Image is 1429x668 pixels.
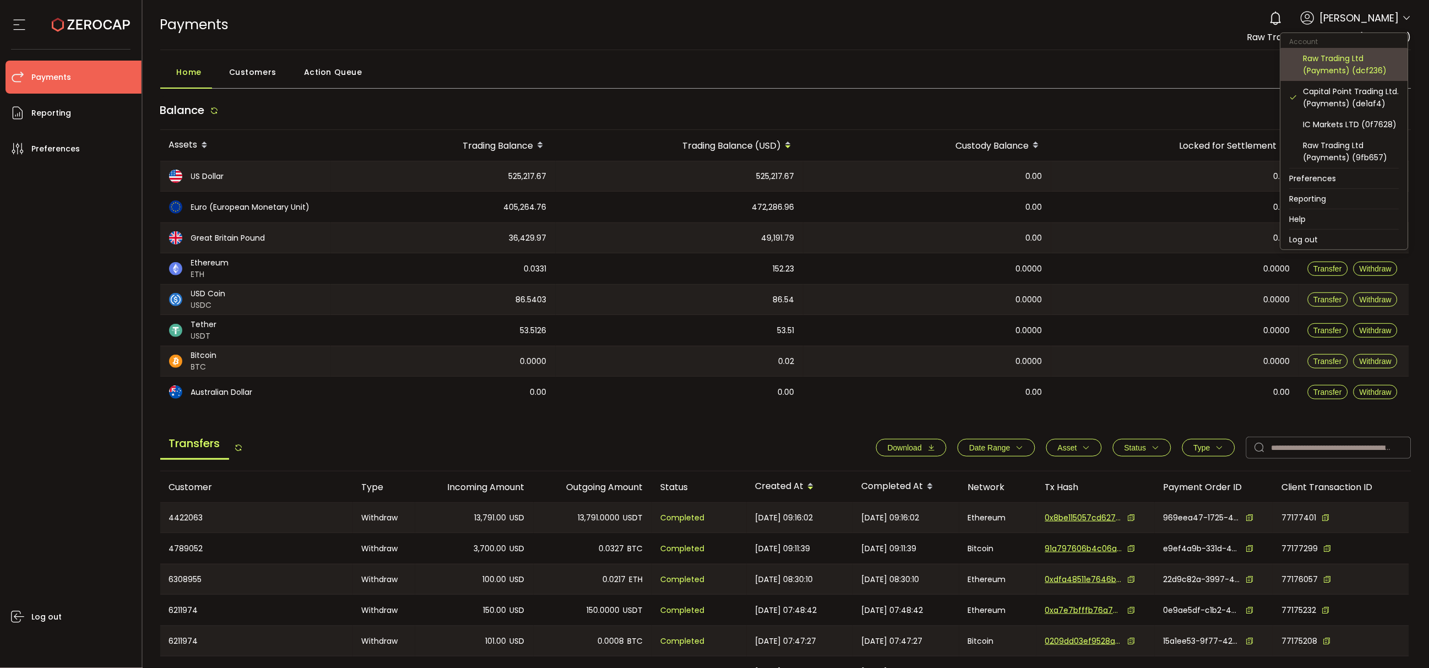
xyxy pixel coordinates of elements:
span: 86.5403 [516,294,547,306]
span: Log out [31,609,62,625]
span: Ethereum [191,257,229,269]
span: USD [510,635,525,648]
li: Log out [1281,230,1408,249]
span: 22d9c82a-3997-4b35-a746-8be38bdb4ee9 [1164,574,1241,585]
span: 0.00 [1026,170,1042,183]
button: Type [1182,439,1235,457]
div: Bitcoin [959,626,1036,656]
span: Great Britain Pound [191,232,265,244]
span: Download [888,443,922,452]
button: Date Range [958,439,1035,457]
span: 0209dd03ef9528ad67393068f40cdbc203e61c607513717a9d81e567f934d2c9 [1045,636,1122,647]
span: USD [510,604,525,617]
span: Status [1124,443,1147,452]
span: 0.00 [1274,201,1290,214]
span: [DATE] 09:16:02 [862,512,920,524]
div: Trading Balance [331,136,556,155]
span: [PERSON_NAME] [1320,10,1399,25]
span: [DATE] 07:48:42 [756,604,817,617]
span: Transfer [1314,295,1343,304]
span: 525,217.67 [509,170,547,183]
div: Withdraw [353,503,415,533]
span: 101.00 [486,635,507,648]
button: Transfer [1308,323,1349,338]
div: 4789052 [160,533,353,564]
div: Bitcoin [959,533,1036,564]
span: 472,286.96 [752,201,795,214]
span: 15a1ee53-9f77-422d-aff8-4bd2f5b387ca [1164,636,1241,647]
button: Transfer [1308,354,1349,368]
div: Payment Order ID [1155,481,1273,493]
span: [DATE] 09:11:39 [862,542,917,555]
span: ETH [191,269,229,280]
span: 0xdfa48511e7646b6946ed9f6fdec7147d3d466b0cfb1b6e8f48d7a0b0065f8456 [1045,574,1122,585]
img: gbp_portfolio.svg [169,231,182,245]
img: btc_portfolio.svg [169,355,182,368]
img: usdt_portfolio.svg [169,324,182,337]
span: 36,429.97 [509,232,547,245]
span: 100.00 [483,573,507,586]
span: [DATE] 07:47:27 [756,635,817,648]
span: e9ef4a9b-331d-4013-ae59-fa6375951f9e [1164,543,1241,555]
span: 0.0000 [1264,324,1290,337]
span: [DATE] 07:47:27 [862,635,923,648]
span: Payments [160,15,229,34]
span: Transfer [1314,388,1343,397]
span: 13,791.0000 [578,512,620,524]
span: Transfers [160,428,229,460]
span: Tether [191,319,217,330]
span: Withdraw [1360,264,1392,273]
div: Client Transaction ID [1273,481,1409,493]
span: Date Range [969,443,1010,452]
span: Customers [229,61,276,83]
span: 525,217.67 [757,170,795,183]
button: Transfer [1308,385,1349,399]
span: 13,791.00 [475,512,507,524]
span: 0.00 [778,386,795,399]
div: Withdraw [353,626,415,656]
span: Withdraw [1360,326,1392,335]
span: 53.5126 [520,324,547,337]
span: 0.00 [1026,386,1042,399]
img: usd_portfolio.svg [169,170,182,183]
li: Help [1281,209,1408,229]
span: Transfer [1314,357,1343,366]
button: Withdraw [1354,385,1398,399]
div: Trading Balance (USD) [556,136,803,155]
span: 77177299 [1282,543,1318,555]
span: USD [510,542,525,555]
div: IC Markets LTD (0f7628) [1303,118,1399,131]
div: Tx Hash [1036,481,1155,493]
span: 0.0000 [520,355,547,368]
span: USDT [623,604,643,617]
span: 0.00 [1026,201,1042,214]
div: Locked for Settlement [1051,136,1299,155]
span: 77175208 [1282,636,1318,647]
div: Outgoing Amount [534,481,652,493]
span: Withdraw [1360,357,1392,366]
span: BTC [628,635,643,648]
button: Download [876,439,947,457]
span: 0.0000 [1016,324,1042,337]
span: 49,191.79 [762,232,795,245]
span: 0e9ae5df-c1b2-401f-b24e-c92c2a6a9936 [1164,605,1241,616]
div: Capital Point Trading Ltd. (Payments) (de1af4) [1303,85,1399,110]
div: Type [353,481,415,493]
span: 77175232 [1282,605,1317,616]
span: Withdraw [1360,295,1392,304]
span: [DATE] 08:30:10 [756,573,813,586]
span: 0.0331 [524,263,547,275]
div: Withdraw [353,564,415,594]
span: 405,264.76 [504,201,547,214]
span: 0.00 [1274,170,1290,183]
span: 0.00 [530,386,547,399]
div: Assets [160,136,331,155]
span: 91a797606b4c06ae99d8589f14588527b2f1e14e8908dc6c359e6ef845735fbc [1045,543,1122,555]
span: US Dollar [191,171,224,182]
span: BTC [628,542,643,555]
img: eur_portfolio.svg [169,200,182,214]
img: aud_portfolio.svg [169,385,182,399]
iframe: Chat Widget [1301,549,1429,668]
div: Custody Balance [803,136,1051,155]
